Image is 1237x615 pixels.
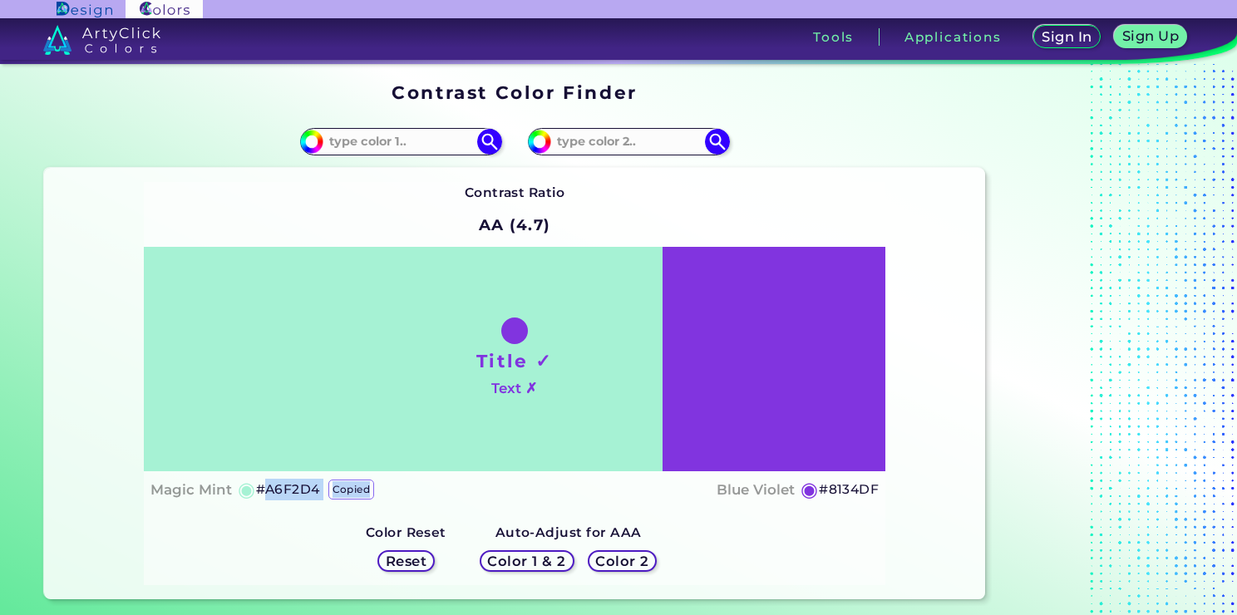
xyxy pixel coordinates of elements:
[323,130,478,153] input: type color 1..
[471,207,559,244] h2: AA (4.7)
[386,554,426,568] h5: Reset
[705,129,730,154] img: icon search
[904,31,1002,43] h3: Applications
[491,376,537,401] h4: Text ✗
[717,478,795,502] h4: Blue Violet
[328,480,375,499] p: copied
[150,478,232,502] h4: Magic Mint
[57,2,112,17] img: ArtyClick Design logo
[1033,25,1101,48] a: Sign In
[256,479,320,500] h5: #A6F2D4
[801,480,819,499] h5: ◉
[595,554,648,568] h5: Color 2
[465,184,565,200] strong: Contrast Ratio
[1122,29,1179,42] h5: Sign Up
[477,129,502,154] img: icon search
[43,25,160,55] img: logo_artyclick_colors_white.svg
[813,31,854,43] h3: Tools
[487,554,565,568] h5: Color 1 & 2
[1042,30,1092,43] h5: Sign In
[819,479,879,500] h5: #8134DF
[392,80,637,105] h1: Contrast Color Finder
[1114,25,1187,48] a: Sign Up
[476,348,553,373] h1: Title ✓
[238,480,256,499] h5: ◉
[495,524,642,540] strong: Auto-Adjust for AAA
[366,524,446,540] strong: Color Reset
[551,130,706,153] input: type color 2..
